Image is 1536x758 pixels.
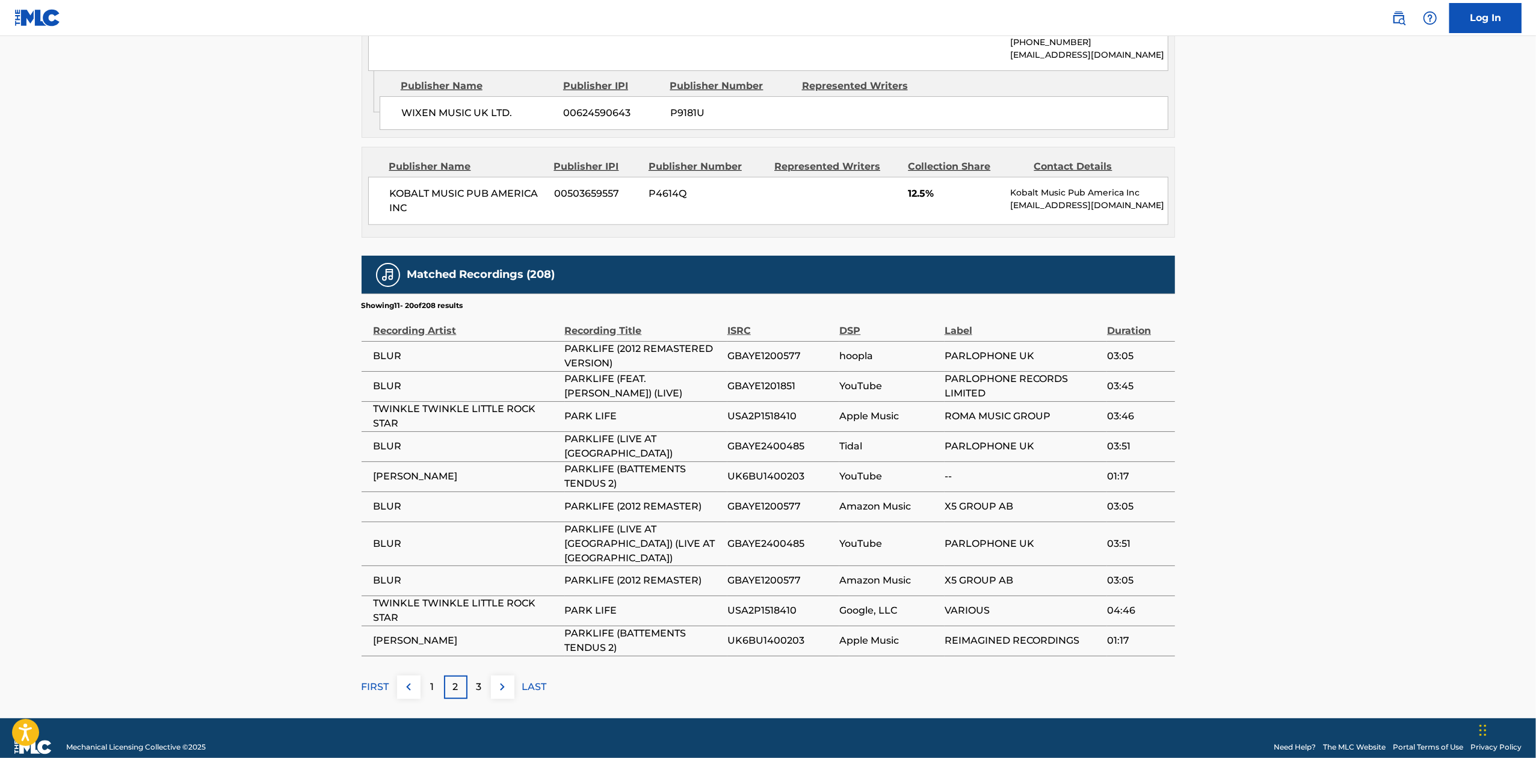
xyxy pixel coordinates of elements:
[1107,603,1168,618] span: 04:46
[495,680,510,694] img: right
[839,499,938,514] span: Amazon Music
[945,537,1101,551] span: PARLOPHONE UK
[374,499,559,514] span: BLUR
[945,439,1101,454] span: PARLOPHONE UK
[14,740,52,754] img: logo
[727,469,834,484] span: UK6BU1400203
[727,409,834,424] span: USA2P1518410
[839,439,938,454] span: Tidal
[565,462,721,491] span: PARKLIFE (BATTEMENTS TENDUS 2)
[908,159,1025,174] div: Collection Share
[649,186,765,201] span: P4614Q
[945,499,1101,514] span: X5 GROUP AB
[565,626,721,655] span: PARKLIFE (BATTEMENTS TENDUS 2)
[14,9,61,26] img: MLC Logo
[390,186,546,215] span: KOBALT MUSIC PUB AMERICA INC
[1107,439,1168,454] span: 03:51
[389,159,545,174] div: Publisher Name
[727,311,834,338] div: ISRC
[565,432,721,461] span: PARKLIFE (LIVE AT [GEOGRAPHIC_DATA])
[374,379,559,393] span: BLUR
[1107,633,1168,648] span: 01:17
[1107,573,1168,588] span: 03:05
[1476,700,1536,758] iframe: Chat Widget
[649,159,765,174] div: Publisher Number
[802,79,925,93] div: Represented Writers
[839,349,938,363] span: hoopla
[1107,469,1168,484] span: 01:17
[407,268,555,282] h5: Matched Recordings (208)
[727,633,834,648] span: UK6BU1400203
[401,680,416,694] img: left
[374,537,559,551] span: BLUR
[374,349,559,363] span: BLUR
[727,573,834,588] span: GBAYE1200577
[727,349,834,363] span: GBAYE1200577
[839,633,938,648] span: Apple Music
[362,680,389,694] p: FIRST
[727,379,834,393] span: GBAYE1201851
[945,633,1101,648] span: REIMAGINED RECORDINGS
[945,573,1101,588] span: X5 GROUP AB
[1034,159,1151,174] div: Contact Details
[565,573,721,588] span: PARKLIFE (2012 REMASTER)
[453,680,458,694] p: 2
[839,409,938,424] span: Apple Music
[565,522,721,565] span: PARKLIFE (LIVE AT [GEOGRAPHIC_DATA]) (LIVE AT [GEOGRAPHIC_DATA])
[1010,49,1167,61] p: [EMAIL_ADDRESS][DOMAIN_NAME]
[727,439,834,454] span: GBAYE2400485
[670,79,793,93] div: Publisher Number
[839,379,938,393] span: YouTube
[401,106,555,120] span: WIXEN MUSIC UK LTD.
[945,349,1101,363] span: PARLOPHONE UK
[374,596,559,625] span: TWINKLE TWINKLE LITTLE ROCK STAR
[565,603,721,618] span: PARK LIFE
[727,537,834,551] span: GBAYE2400485
[670,106,793,120] span: P9181U
[1323,742,1386,753] a: The MLC Website
[374,402,559,431] span: TWINKLE TWINKLE LITTLE ROCK STAR
[945,372,1101,401] span: PARLOPHONE RECORDS LIMITED
[554,159,640,174] div: Publisher IPI
[1423,11,1437,25] img: help
[430,680,434,694] p: 1
[565,342,721,371] span: PARKLIFE (2012 REMASTERED VERSION)
[1449,3,1522,33] a: Log In
[563,79,661,93] div: Publisher IPI
[945,409,1101,424] span: ROMA MUSIC GROUP
[839,311,938,338] div: DSP
[401,79,554,93] div: Publisher Name
[1479,712,1487,748] div: Drag
[565,499,721,514] span: PARKLIFE (2012 REMASTER)
[564,106,661,120] span: 00624590643
[1470,742,1522,753] a: Privacy Policy
[1107,379,1168,393] span: 03:45
[727,499,834,514] span: GBAYE1200577
[945,469,1101,484] span: --
[66,742,206,753] span: Mechanical Licensing Collective © 2025
[381,268,395,282] img: Matched Recordings
[1107,537,1168,551] span: 03:51
[362,300,463,311] p: Showing 11 - 20 of 208 results
[1274,742,1316,753] a: Need Help?
[1107,349,1168,363] span: 03:05
[374,439,559,454] span: BLUR
[1107,409,1168,424] span: 03:46
[565,311,721,338] div: Recording Title
[374,469,559,484] span: [PERSON_NAME]
[839,469,938,484] span: YouTube
[839,537,938,551] span: YouTube
[839,573,938,588] span: Amazon Music
[1010,199,1167,212] p: [EMAIL_ADDRESS][DOMAIN_NAME]
[565,372,721,401] span: PARKLIFE (FEAT. [PERSON_NAME]) (LIVE)
[1010,186,1167,199] p: Kobalt Music Pub America Inc
[839,603,938,618] span: Google, LLC
[1107,311,1168,338] div: Duration
[374,311,559,338] div: Recording Artist
[908,186,1001,201] span: 12.5%
[522,680,547,694] p: LAST
[727,603,834,618] span: USA2P1518410
[945,603,1101,618] span: VARIOUS
[774,159,899,174] div: Represented Writers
